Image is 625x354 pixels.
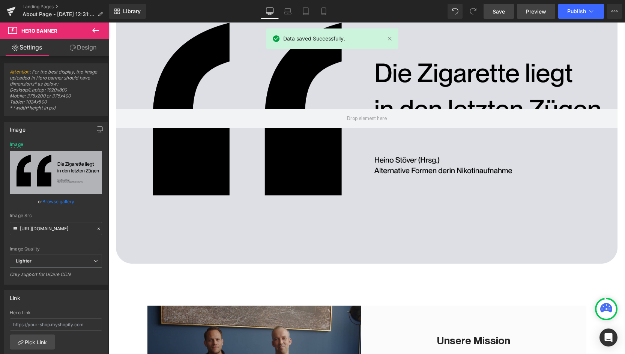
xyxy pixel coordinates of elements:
a: Attention [10,69,30,75]
a: Landing Pages [23,4,109,10]
button: Redo [466,4,481,19]
div: Only support for UCare CDN [10,271,102,282]
span: Preview [526,7,546,15]
h2: Unsere Mission [264,311,466,325]
a: Pick Link [10,334,55,349]
button: Publish [558,4,604,19]
a: Laptop [279,4,297,19]
div: Open Intercom Messenger [599,328,617,346]
a: Tablet [297,4,315,19]
span: Publish [567,8,586,14]
span: Save [493,7,505,15]
button: Undo [448,4,463,19]
button: More [607,4,622,19]
span: Hero Banner [21,28,57,34]
div: Image Quality [10,246,102,252]
div: or [10,198,102,205]
div: Image [10,122,26,133]
a: Design [56,39,110,56]
a: Preview [517,4,555,19]
a: Browse gallery [42,195,74,208]
span: Data saved Successfully. [283,34,345,43]
a: Desktop [261,4,279,19]
input: https://your-shop.myshopify.com [10,318,102,331]
div: Image Src [10,213,102,218]
div: Link [10,291,20,301]
div: Hero Link [10,310,102,315]
b: Lighter [16,258,32,264]
input: Link [10,222,102,235]
a: Mobile [315,4,333,19]
div: Image [10,142,23,147]
span: Library [123,8,141,15]
span: About Page - [DATE] 12:31:37 [23,11,95,17]
a: New Library [109,4,146,19]
span: : For the best display, the image uploaded in Hero banner should have dimensions* as below: Deskt... [10,69,102,116]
